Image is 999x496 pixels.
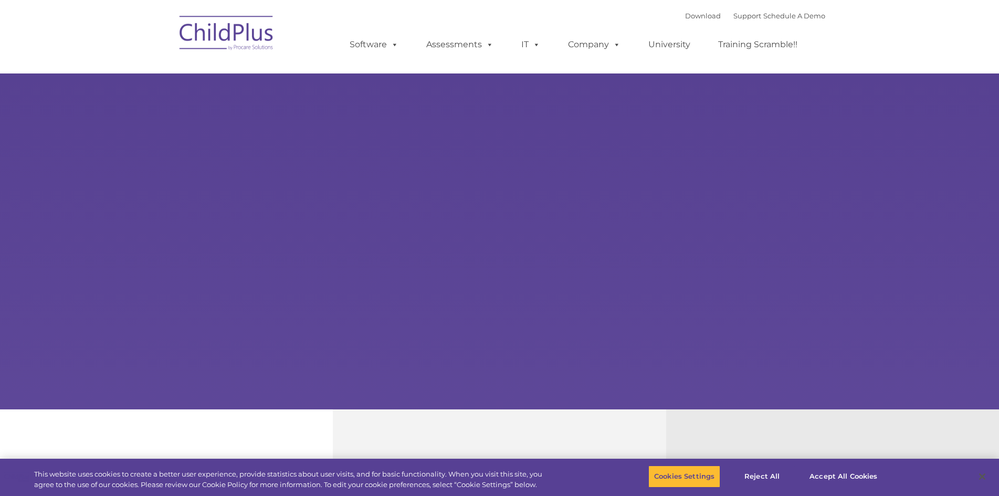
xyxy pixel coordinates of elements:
a: Download [685,12,721,20]
a: Company [558,34,631,55]
a: IT [511,34,551,55]
button: Cookies Settings [648,466,720,488]
button: Accept All Cookies [804,466,883,488]
a: Support [733,12,761,20]
a: Training Scramble!! [708,34,808,55]
font: | [685,12,825,20]
a: Software [339,34,409,55]
button: Reject All [729,466,795,488]
button: Close [971,465,994,488]
div: This website uses cookies to create a better user experience, provide statistics about user visit... [34,469,550,490]
a: Schedule A Demo [763,12,825,20]
a: Assessments [416,34,504,55]
a: University [638,34,701,55]
img: ChildPlus by Procare Solutions [174,8,279,61]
